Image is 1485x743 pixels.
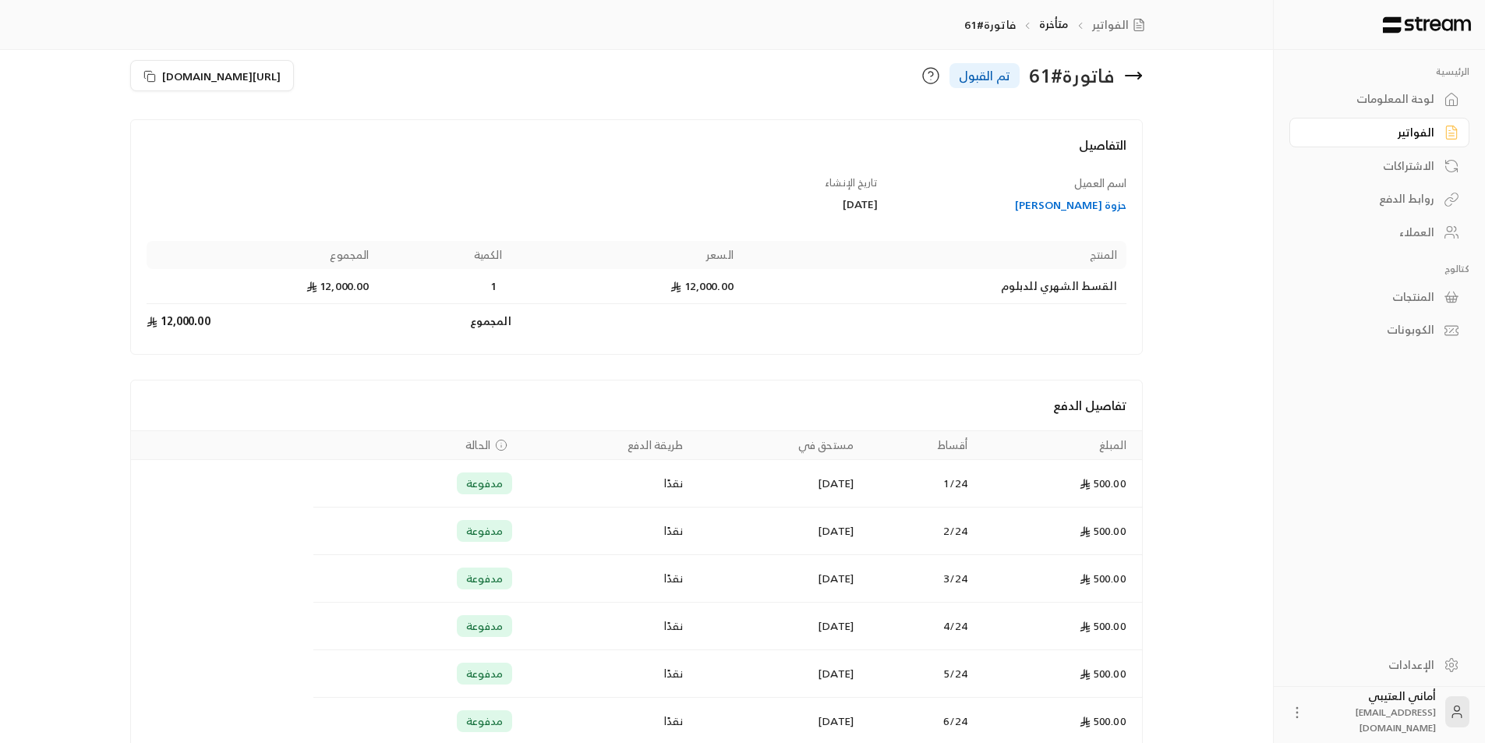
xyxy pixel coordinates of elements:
td: المجموع [378,304,511,338]
td: 500.00 [977,555,1141,603]
th: طريقة الدفع [522,431,693,460]
a: الكوبونات [1289,315,1469,345]
span: [URL][DOMAIN_NAME] [162,68,281,84]
td: نقدًا [522,650,693,698]
p: الرئيسية [1289,65,1469,78]
div: لوحة المعلومات [1309,91,1434,107]
td: نقدًا [522,508,693,555]
img: Logo [1381,16,1473,34]
a: حزوة [PERSON_NAME] [893,197,1126,213]
th: السعر [511,241,743,269]
td: القسط الشهري للدبلوم [743,269,1126,304]
th: المبلغ [977,431,1141,460]
td: 500.00 [977,603,1141,650]
span: تم القبول [959,66,1010,85]
td: [DATE] [693,460,864,508]
td: 12,000.00 [147,269,378,304]
a: متأخرة [1039,14,1069,34]
td: [DATE] [693,508,864,555]
span: مدفوعة [466,618,503,634]
p: فاتورة#61 [964,17,1016,33]
div: العملاء [1309,225,1434,240]
a: روابط الدفع [1289,184,1469,214]
td: 4 / 24 [863,603,977,650]
table: Products [147,241,1126,338]
span: مدفوعة [466,713,503,729]
a: الإعدادات [1289,649,1469,680]
nav: breadcrumb [964,16,1151,33]
div: الفواتير [1309,125,1434,140]
td: 5 / 24 [863,650,977,698]
td: [DATE] [693,650,864,698]
span: [EMAIL_ADDRESS][DOMAIN_NAME] [1356,704,1436,736]
div: أماني العتيبي [1314,688,1436,735]
td: نقدًا [522,603,693,650]
button: [URL][DOMAIN_NAME] [130,60,294,91]
td: نقدًا [522,460,693,508]
div: الإعدادات [1309,657,1434,673]
td: 2 / 24 [863,508,977,555]
th: مستحق في [693,431,864,460]
span: اسم العميل [1074,173,1126,193]
div: الكوبونات [1309,322,1434,338]
span: تاريخ الإنشاء [825,174,878,192]
div: فاتورة # 61 [1029,63,1115,88]
a: الاشتراكات [1289,150,1469,181]
th: أقساط [863,431,977,460]
td: 500.00 [977,460,1141,508]
td: نقدًا [522,555,693,603]
p: كتالوج [1289,263,1469,275]
td: [DATE] [693,603,864,650]
div: [DATE] [644,196,878,212]
h4: تفاصيل الدفع [147,396,1126,415]
span: مدفوعة [466,476,503,491]
a: العملاء [1289,218,1469,248]
span: 1 [486,278,502,294]
h4: التفاصيل [147,136,1126,170]
a: لوحة المعلومات [1289,84,1469,115]
a: المنتجات [1289,281,1469,312]
td: [DATE] [693,555,864,603]
th: الكمية [378,241,511,269]
td: 500.00 [977,650,1141,698]
th: المنتج [743,241,1126,269]
th: المجموع [147,241,378,269]
div: روابط الدفع [1309,191,1434,207]
a: الفواتير [1092,17,1151,33]
td: 12,000.00 [147,304,378,338]
span: مدفوعة [466,571,503,586]
span: الحالة [465,437,490,453]
a: الفواتير [1289,118,1469,148]
span: مدفوعة [466,523,503,539]
td: 12,000.00 [511,269,743,304]
div: الاشتراكات [1309,158,1434,174]
td: 500.00 [977,508,1141,555]
td: 1 / 24 [863,460,977,508]
span: مدفوعة [466,666,503,681]
td: 3 / 24 [863,555,977,603]
div: المنتجات [1309,289,1434,305]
